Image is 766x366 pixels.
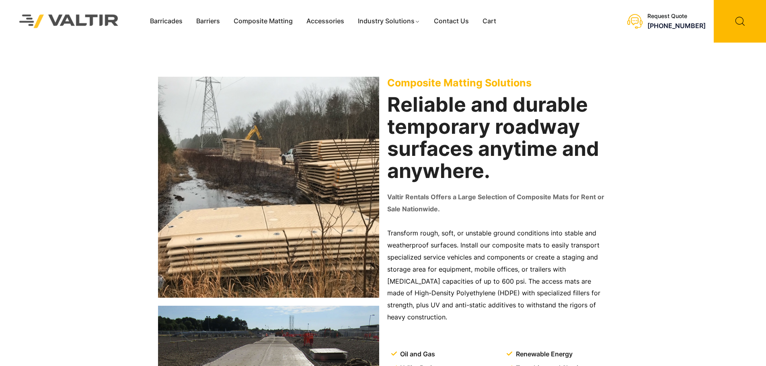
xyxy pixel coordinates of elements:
span: Renewable Energy [514,348,573,360]
a: Barricades [143,15,189,27]
h2: Reliable and durable temporary roadway surfaces anytime and anywhere. [387,94,608,182]
a: [PHONE_NUMBER] [647,22,706,30]
span: Oil and Gas [398,348,435,360]
img: Valtir Rentals [9,4,129,38]
a: Composite Matting [227,15,300,27]
p: Valtir Rentals Offers a Large Selection of Composite Mats for Rent or Sale Nationwide. [387,191,608,215]
a: Contact Us [427,15,476,27]
a: Accessories [300,15,351,27]
a: Industry Solutions [351,15,427,27]
div: Request Quote [647,13,706,20]
p: Composite Matting Solutions [387,77,608,89]
a: Cart [476,15,503,27]
a: Barriers [189,15,227,27]
p: Transform rough, soft, or unstable ground conditions into stable and weatherproof surfaces. Insta... [387,227,608,323]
